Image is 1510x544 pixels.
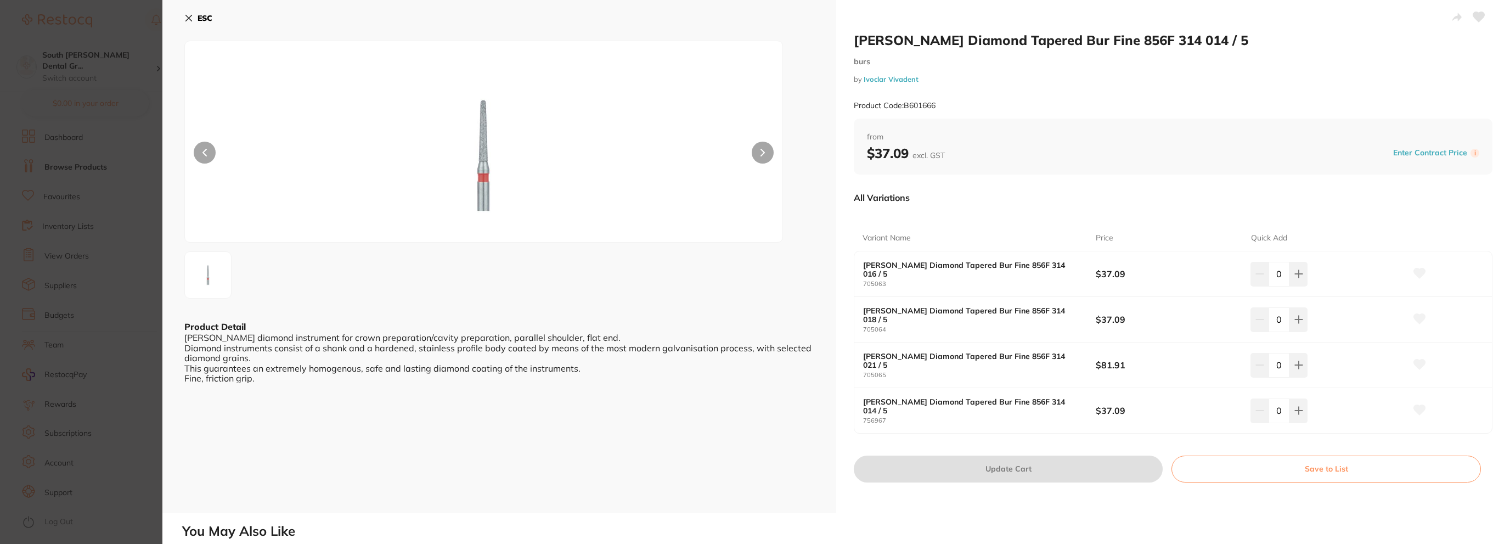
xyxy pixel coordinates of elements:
[1096,313,1235,326] b: $37.09
[1096,359,1235,371] b: $81.91
[184,321,246,332] b: Product Detail
[854,456,1163,482] button: Update Cart
[1470,149,1479,158] label: i
[182,524,1506,539] h2: You May Also Like
[867,132,1479,143] span: from
[863,281,1096,288] small: 705063
[854,192,910,203] p: All Variations
[305,69,663,242] img: Ni1qcGc
[1390,148,1470,158] button: Enter Contract Price
[863,372,1096,379] small: 705065
[863,306,1072,324] b: [PERSON_NAME] Diamond Tapered Bur Fine 856F 314 018 / 5
[188,255,228,295] img: Ni1qcGc
[1096,405,1235,417] b: $37.09
[863,261,1072,278] b: [PERSON_NAME] Diamond Tapered Bur Fine 856F 314 016 / 5
[912,150,945,160] span: excl. GST
[854,32,1492,48] h2: [PERSON_NAME] Diamond Tapered Bur Fine 856F 314 014 / 5
[863,417,1096,424] small: 756967
[863,233,911,244] p: Variant Name
[1096,268,1235,280] b: $37.09
[1171,456,1481,482] button: Save to List
[198,13,212,23] b: ESC
[867,145,945,161] b: $37.09
[863,397,1072,415] b: [PERSON_NAME] Diamond Tapered Bur Fine 856F 314 014 / 5
[854,101,936,110] small: Product Code: B601666
[184,333,814,383] div: [PERSON_NAME] diamond instrument for crown preparation/cavity preparation, parallel shoulder, fla...
[1251,233,1287,244] p: Quick Add
[864,75,919,83] a: Ivoclar Vivadent
[854,57,1492,66] small: burs
[854,75,1492,83] small: by
[863,326,1096,333] small: 705064
[863,352,1072,369] b: [PERSON_NAME] Diamond Tapered Bur Fine 856F 314 021 / 5
[1096,233,1113,244] p: Price
[184,9,212,27] button: ESC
